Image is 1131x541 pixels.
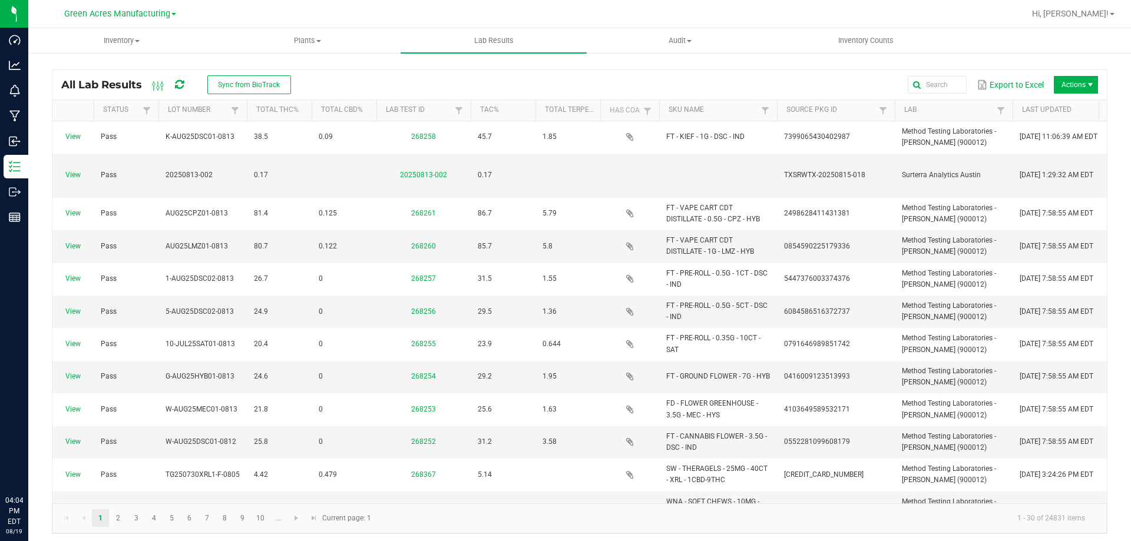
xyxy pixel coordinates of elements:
span: [DATE] 7:58:55 AM EDT [1020,405,1093,413]
button: Sync from BioTrack [207,75,291,94]
iframe: Resource center unread badge [35,445,49,459]
a: 268260 [411,242,436,250]
span: 1.95 [543,372,557,380]
a: Page 4 [145,509,163,527]
span: 29.5 [478,307,492,316]
span: 0 [319,274,323,283]
span: Method Testing Laboratories - [PERSON_NAME] (900012) [902,301,996,321]
a: Filter [758,103,772,118]
span: TG250730XRL1-F-0805 [166,470,240,479]
a: Source Pkg IDSortable [786,105,875,115]
span: 26.7 [254,274,268,283]
a: Page 6 [181,509,198,527]
span: Method Testing Laboratories - [PERSON_NAME] (900012) [902,127,996,147]
span: 86.7 [478,209,492,217]
th: Has CoA [600,100,659,121]
span: 0416009123513993 [784,372,850,380]
span: 81.4 [254,209,268,217]
a: SKU NameSortable [669,105,758,115]
li: Actions [1054,76,1098,94]
span: FT - VAPE CART CDT DISTILLATE - 1G - LMZ - HYB [666,236,754,255]
a: View [65,242,81,250]
span: Go to the next page [292,513,301,523]
span: 0.125 [319,209,337,217]
span: 1.55 [543,274,557,283]
span: 5.8 [543,242,553,250]
span: 1.85 [543,132,557,141]
span: 0 [319,405,323,413]
span: 0.17 [254,171,268,179]
inline-svg: Outbound [9,186,21,198]
kendo-pager-info: 1 - 30 of 24831 items [378,509,1094,528]
span: W-AUG25DSC01-0812 [166,437,236,446]
span: 0 [319,437,323,446]
span: 0.644 [543,340,561,348]
span: AUG25LMZ01-0813 [166,242,228,250]
span: 1.63 [543,405,557,413]
a: StatusSortable [103,105,139,115]
span: Green Acres Manufacturing [64,9,170,19]
span: FT - KIEF - 1G - DSC - IND [666,132,745,141]
span: Inventory [29,35,214,46]
span: [DATE] 7:58:55 AM EDT [1020,372,1093,380]
a: View [65,372,81,380]
span: FT - VAPE CART CDT DISTILLATE - 0.5G - CPZ - HYB [666,204,760,223]
span: FT - PRE-ROLL - 0.5G - 5CT - DSC - IND [666,301,768,321]
span: Pass [101,372,117,380]
span: 25.8 [254,437,268,446]
a: View [65,209,81,217]
inline-svg: Analytics [9,59,21,71]
span: Go to the last page [309,513,319,523]
span: Pass [101,340,117,348]
div: All Lab Results [61,75,300,95]
inline-svg: Inbound [9,135,21,147]
inline-svg: Inventory [9,161,21,172]
a: Filter [876,103,890,118]
a: View [65,132,81,141]
span: 25.6 [478,405,492,413]
span: [DATE] 7:58:55 AM EDT [1020,242,1093,250]
a: Page 1 [92,509,109,527]
span: 0854590225179336 [784,242,850,250]
span: 31.2 [478,437,492,446]
span: [DATE] 11:06:39 AM EDT [1020,132,1097,141]
a: Go to the last page [305,509,322,527]
span: Method Testing Laboratories - [PERSON_NAME] (900012) [902,269,996,288]
span: 31.5 [478,274,492,283]
span: 0.479 [319,470,337,479]
span: Method Testing Laboratories - [PERSON_NAME] (900012) [902,399,996,419]
span: Pass [101,171,117,179]
a: Page 8 [216,509,233,527]
a: 268253 [411,405,436,413]
span: 29.2 [478,372,492,380]
span: Pass [101,307,117,316]
span: 0 [319,307,323,316]
span: TXSRWTX-20250815-018 [784,171,865,179]
span: Method Testing Laboratories - [PERSON_NAME] (900012) [902,367,996,386]
p: 08/19 [5,527,23,536]
a: 268254 [411,372,436,380]
span: 3.58 [543,437,557,446]
span: FT - PRE-ROLL - 0.35G - 10CT - SAT [666,334,760,353]
span: Lab Results [458,35,530,46]
span: Method Testing Laboratories - [PERSON_NAME] (900012) [902,236,996,255]
span: 0.09 [319,132,333,141]
a: Total Terpenes%Sortable [545,105,596,115]
span: 0552281099608179 [784,437,850,446]
inline-svg: Monitoring [9,85,21,97]
span: AUG25CPZ01-0813 [166,209,228,217]
span: Hi, [PERSON_NAME]! [1032,9,1109,18]
span: FT - GROUND FLOWER - 7G - HYB [666,372,770,380]
a: Page 3 [128,509,145,527]
span: Surterra Analytics Austin [902,171,981,179]
span: 5.79 [543,209,557,217]
a: Inventory [28,28,214,53]
a: 268256 [411,307,436,316]
a: TAC%Sortable [480,105,531,115]
span: 2498628411431381 [784,209,850,217]
span: W-AUG25MEC01-0813 [166,405,237,413]
a: Filter [228,103,242,118]
a: Page 9 [234,509,251,527]
span: 7399065430402987 [784,132,850,141]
